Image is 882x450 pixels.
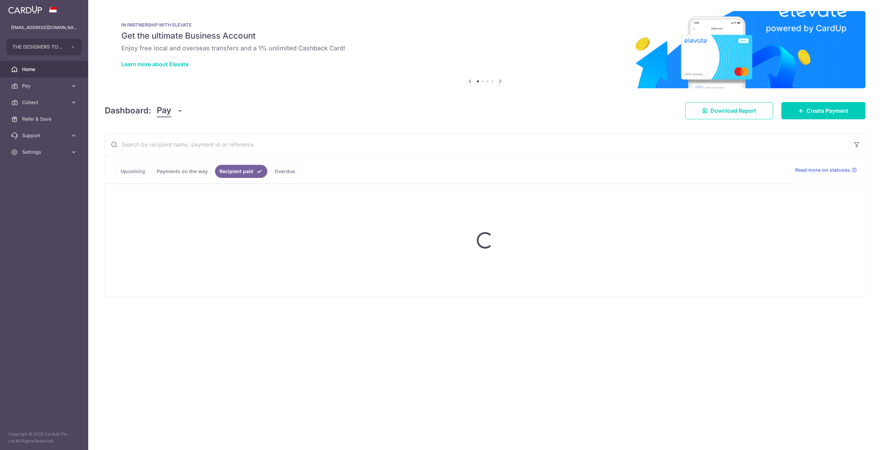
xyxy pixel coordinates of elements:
span: Pay [22,82,68,89]
span: Collect [22,99,68,106]
span: Home [22,66,68,73]
span: Create Payment [807,107,849,115]
p: [EMAIL_ADDRESS][DOMAIN_NAME] [11,24,77,31]
span: Refer & Save [22,116,68,122]
img: CardUp [8,6,42,14]
a: Learn more about Elevate [121,61,188,68]
span: Support [22,132,68,139]
span: Settings [22,149,68,156]
a: Recipient paid [215,165,267,178]
a: Download Report [685,102,773,119]
input: Search by recipient name, payment id or reference [105,133,849,156]
h4: Dashboard: [105,104,151,117]
span: Pay [157,104,171,117]
button: THE DESIGNERS TOUCH DESIGN AND CONTRACT PTE LTD [6,39,82,55]
img: Renovation banner [105,11,865,88]
span: Download Report [710,107,756,115]
p: IN PARTNERSHIP WITH ELEVATE [121,22,849,28]
iframe: Opens a widget where you can find more information [838,429,875,447]
h6: Enjoy free local and overseas transfers and a 1% unlimited Cashback Card! [121,44,849,52]
a: Create Payment [781,102,865,119]
h5: Get the ultimate Business Account [121,30,849,41]
span: THE DESIGNERS TOUCH DESIGN AND CONTRACT PTE LTD [12,43,63,50]
a: Read more on statuses [795,167,857,173]
button: Pay [157,104,183,117]
span: Read more on statuses [795,167,850,173]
